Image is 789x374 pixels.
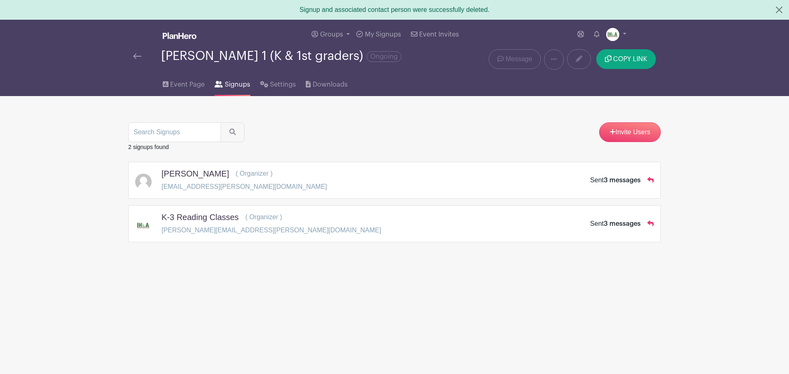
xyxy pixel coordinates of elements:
a: Invite Users [599,122,661,142]
a: Event Page [163,70,205,96]
img: back-arrow-29a5d9b10d5bd6ae65dc969a981735edf675c4d7a1fe02e03b50dbd4ba3cdb55.svg [133,53,141,59]
span: Signups [225,80,250,89]
p: [EMAIL_ADDRESS][PERSON_NAME][DOMAIN_NAME] [161,182,327,192]
h5: K-3 Reading Classes [161,212,239,222]
div: [PERSON_NAME] 1 (K & 1st graders) [161,49,401,63]
div: Sent [590,175,641,185]
span: Event Page [170,80,205,89]
span: COPY LINK [613,56,647,62]
span: Downloads [313,80,348,89]
span: 3 messages [604,177,641,184]
img: IHLA%20white%20logo_NEW.png [606,28,619,41]
a: Downloads [306,70,347,96]
a: Message [489,49,541,69]
span: ( Organizer ) [235,170,272,177]
a: My Signups [353,20,404,49]
span: Message [505,54,532,64]
a: Event Invites [408,20,462,49]
button: COPY LINK [596,49,656,69]
a: Groups [308,20,353,49]
img: logo_white-6c42ec7e38ccf1d336a20a19083b03d10ae64f83f12c07503d8b9e83406b4c7d.svg [163,32,196,39]
span: Settings [270,80,296,89]
a: Settings [260,70,296,96]
a: Signups [215,70,250,96]
span: Event Invites [419,31,459,38]
span: ( Organizer ) [245,213,282,220]
input: Search Signups [128,122,221,142]
h5: [PERSON_NAME] [161,169,229,179]
p: [PERSON_NAME][EMAIL_ADDRESS][PERSON_NAME][DOMAIN_NAME] [161,225,381,235]
div: Sent [590,219,641,229]
small: 2 signups found [128,144,169,150]
span: Ongoing [367,51,401,62]
span: Groups [320,31,343,38]
img: IHLA%20white%20logo_NEW.png [135,218,152,232]
span: 3 messages [604,220,641,227]
span: My Signups [365,31,401,38]
img: default-ce2991bfa6775e67f084385cd625a349d9dcbb7a52a09fb2fda1e96e2d18dcdb.png [135,174,152,190]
